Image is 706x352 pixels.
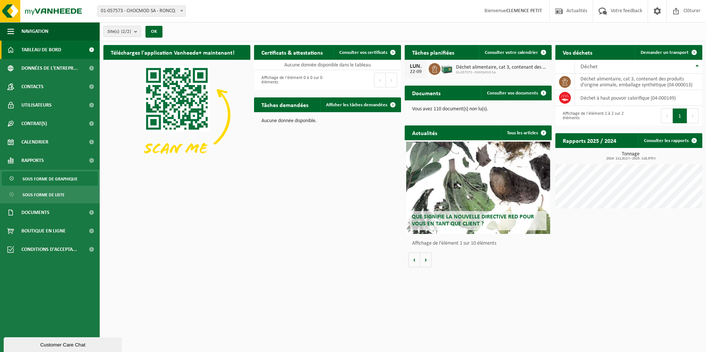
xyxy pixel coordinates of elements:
button: OK [145,26,162,38]
button: Previous [661,108,673,123]
div: Affichage de l'élément 1 à 2 sur 2 éléments [559,108,625,124]
div: LUN. [408,63,423,69]
h2: Actualités [405,125,445,140]
h2: Documents [405,86,448,100]
a: Tous les articles [501,125,551,140]
span: Consulter vos certificats [339,50,387,55]
h2: Certificats & attestations [254,45,330,59]
h2: Tâches demandées [254,97,316,112]
span: 2024: 111,812 t - 2025: 118,970 t [559,157,702,161]
span: 01-057573 - CHOCMOD SA [456,70,548,75]
img: PB-LB-0680-HPE-GN-01 [441,62,453,75]
span: Sous forme de graphique [23,172,78,186]
button: Next [687,108,699,123]
span: Conditions d'accepta... [21,240,77,259]
count: (2/2) [121,29,131,34]
a: Demander un transport [635,45,702,60]
button: Site(s)(2/2) [103,26,141,37]
span: Afficher les tâches demandées [326,103,387,107]
button: 1 [673,108,687,123]
span: Données de l'entrepr... [21,59,78,77]
img: Download de VHEPlus App [103,60,250,170]
span: Déchet [580,64,597,70]
h2: Téléchargez l'application Vanheede+ maintenant! [103,45,242,59]
h2: Rapports 2025 / 2024 [555,133,624,148]
span: Documents [21,203,49,222]
span: Rapports [21,151,44,170]
iframe: chat widget [4,336,123,352]
a: Que signifie la nouvelle directive RED pour vous en tant que client ? [406,142,550,234]
strong: CLEMENCE PETIT [506,8,542,14]
span: 01-057573 - CHOCMOD SA - RONCQ [97,6,186,17]
p: Vous avez 110 document(s) non lu(s). [412,107,544,112]
span: Consulter vos documents [487,91,538,96]
span: Calendrier [21,133,48,151]
div: 22-09 [408,69,423,75]
button: Volgende [420,252,432,267]
h2: Vos déchets [555,45,600,59]
td: déchet alimentaire, cat 3, contenant des produits d'origine animale, emballage synthétique (04-00... [575,74,702,90]
span: 01-057573 - CHOCMOD SA - RONCQ [98,6,185,16]
span: Boutique en ligne [21,222,66,240]
span: Demander un transport [641,50,689,55]
span: Utilisateurs [21,96,52,114]
span: Consulter votre calendrier [485,50,538,55]
span: Navigation [21,22,48,41]
p: Affichage de l'élément 1 sur 10 éléments [412,241,548,246]
button: Vorige [408,252,420,267]
p: Aucune donnée disponible. [261,118,394,124]
a: Consulter les rapports [638,133,702,148]
a: Sous forme de liste [2,187,98,201]
span: Tableau de bord [21,41,61,59]
a: Consulter vos certificats [333,45,400,60]
a: Afficher les tâches demandées [320,97,400,112]
a: Consulter vos documents [481,86,551,100]
button: Previous [374,73,386,87]
a: Consulter votre calendrier [479,45,551,60]
span: Contrat(s) [21,114,47,133]
button: Next [386,73,397,87]
span: Site(s) [107,26,131,37]
div: Affichage de l'élément 0 à 0 sur 0 éléments [258,72,324,88]
td: déchet à haut pouvoir calorifique (04-000149) [575,90,702,106]
span: Déchet alimentaire, cat 3, contenant des produits d'origine animale, emballage s... [456,65,548,70]
a: Sous forme de graphique [2,172,98,186]
h3: Tonnage [559,152,702,161]
h2: Tâches planifiées [405,45,462,59]
span: Sous forme de liste [23,188,65,202]
span: Contacts [21,77,44,96]
td: Aucune donnée disponible dans le tableau [254,60,401,70]
span: Que signifie la nouvelle directive RED pour vous en tant que client ? [412,214,534,227]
